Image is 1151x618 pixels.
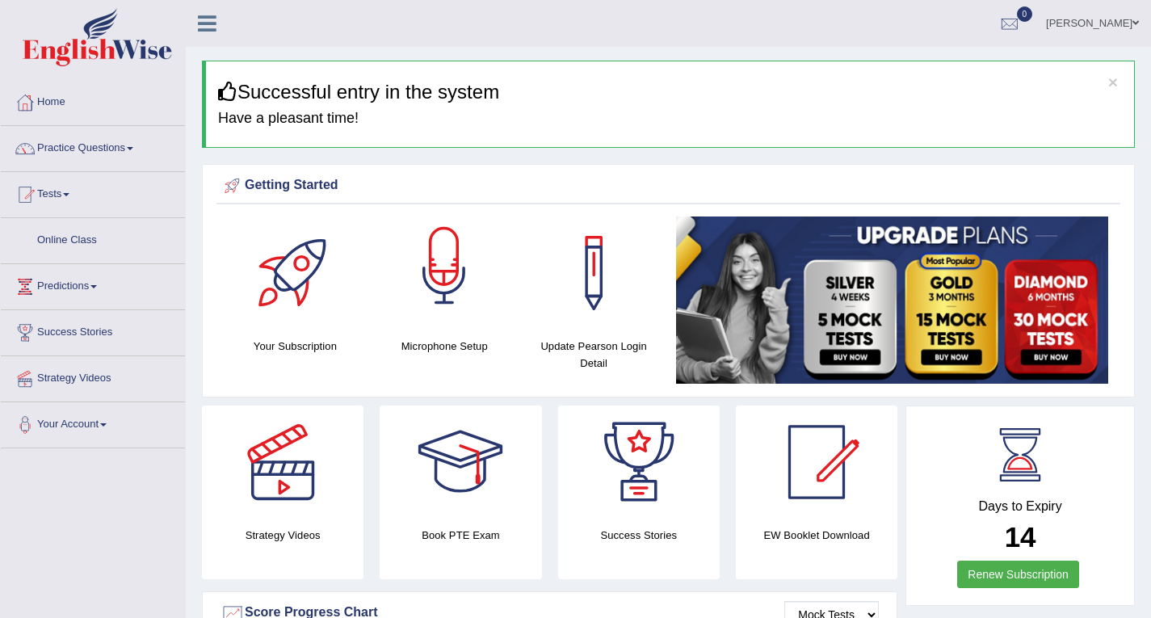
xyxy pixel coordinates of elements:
[558,527,720,544] h4: Success Stories
[527,338,661,372] h4: Update Pearson Login Detail
[1,356,185,397] a: Strategy Videos
[221,174,1116,198] div: Getting Started
[202,527,363,544] h4: Strategy Videos
[218,111,1122,127] h4: Have a pleasant time!
[1017,6,1033,22] span: 0
[1,264,185,305] a: Predictions
[229,338,362,355] h4: Your Subscription
[736,527,897,544] h4: EW Booklet Download
[1005,521,1036,553] b: 14
[1,126,185,166] a: Practice Questions
[924,499,1116,514] h4: Days to Expiry
[380,527,541,544] h4: Book PTE Exam
[1108,74,1118,90] button: ×
[1,80,185,120] a: Home
[1,218,185,259] a: Online Class
[378,338,511,355] h4: Microphone Setup
[218,82,1122,103] h3: Successful entry in the system
[957,561,1079,588] a: Renew Subscription
[1,402,185,443] a: Your Account
[1,310,185,351] a: Success Stories
[1,172,185,212] a: Tests
[676,217,1108,384] img: small5.jpg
